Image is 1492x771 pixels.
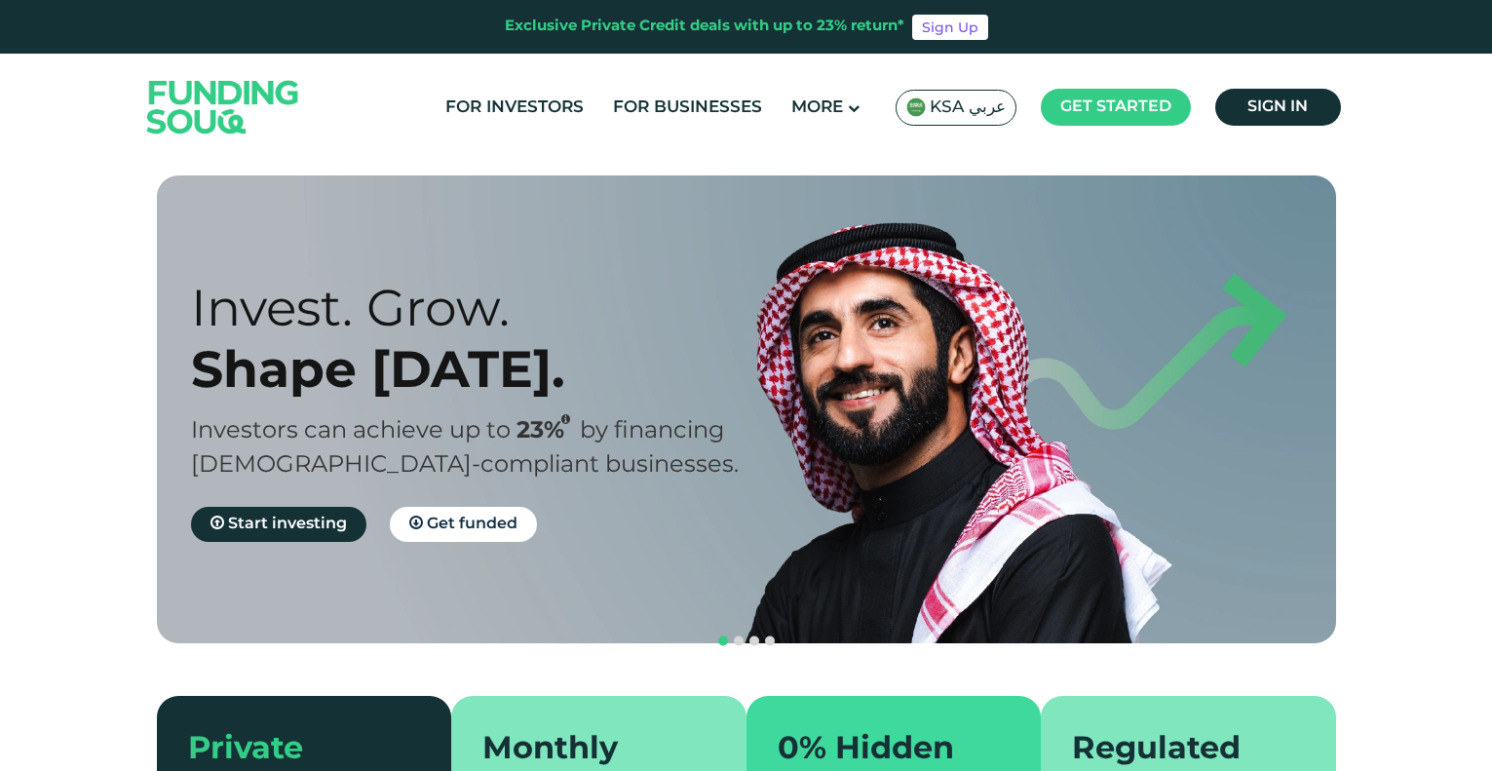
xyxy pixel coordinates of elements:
i: 23% IRR (expected) ~ 15% Net yield (expected) [561,414,570,425]
span: Sign in [1247,99,1308,114]
button: navigation [715,634,731,649]
div: Shape [DATE]. [191,338,781,400]
button: navigation [762,634,778,649]
button: navigation [746,634,762,649]
button: navigation [731,634,746,649]
div: Invest. Grow. [191,277,781,338]
a: Sign Up [912,15,988,40]
a: Start investing [191,507,366,542]
img: Logo [128,58,319,156]
a: For Investors [440,92,589,124]
span: Get started [1060,99,1171,114]
span: More [791,99,843,116]
span: 23% [516,420,580,443]
a: Sign in [1215,89,1341,126]
span: KSA عربي [930,96,1006,119]
span: Get funded [427,517,517,531]
span: Start investing [228,517,347,531]
span: Investors can achieve up to [191,420,511,443]
a: For Businesses [608,92,767,124]
div: Exclusive Private Credit deals with up to 23% return* [505,16,904,38]
a: Get funded [390,507,537,542]
img: SA Flag [906,97,926,117]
